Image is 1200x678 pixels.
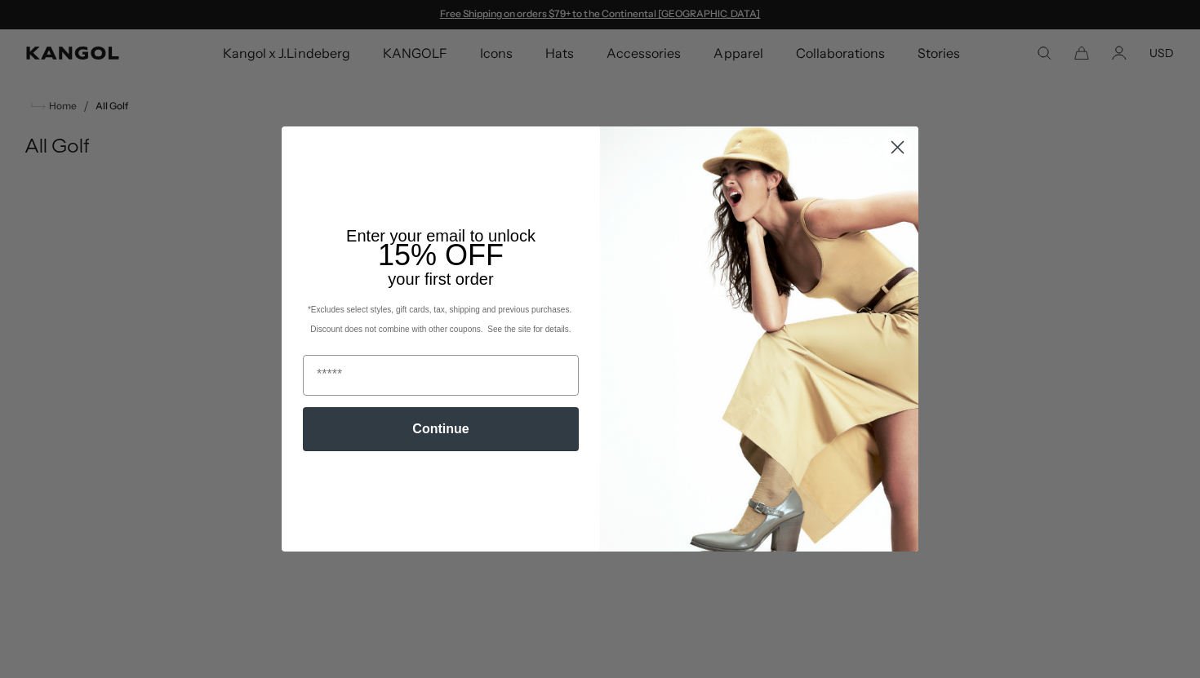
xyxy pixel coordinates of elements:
[388,270,493,288] span: your first order
[308,305,574,334] span: *Excludes select styles, gift cards, tax, shipping and previous purchases. Discount does not comb...
[883,133,912,162] button: Close dialog
[303,407,579,451] button: Continue
[303,355,579,396] input: Email
[378,238,504,272] span: 15% OFF
[346,227,536,245] span: Enter your email to unlock
[600,126,918,551] img: 93be19ad-e773-4382-80b9-c9d740c9197f.jpeg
